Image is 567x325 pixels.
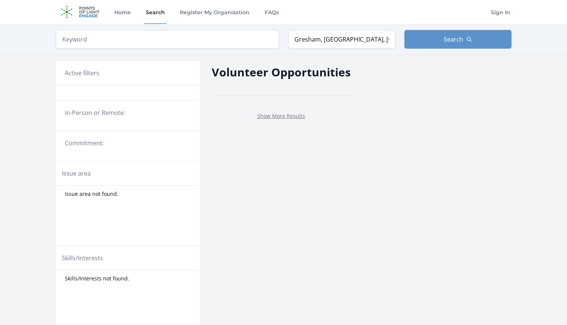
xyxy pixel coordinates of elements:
h3: Active filters [65,69,99,78]
h2: Volunteer Opportunities [212,64,351,81]
legend: Commitment: [65,139,191,148]
legend: In-Person or Remote: [65,108,191,117]
legend: Issue area [62,169,91,178]
input: Keyword [56,30,279,49]
span: Search [444,35,463,44]
span: Issue area not found. [65,190,118,198]
legend: Skills/Interests [62,253,103,262]
span: Skills/Interests not found. [65,275,129,282]
a: Show More Results [257,112,305,119]
input: Location [288,30,395,49]
button: Search [404,30,512,49]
